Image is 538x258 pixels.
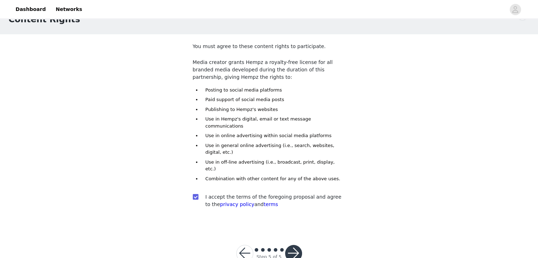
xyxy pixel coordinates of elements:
li: Posting to social media platforms [201,87,346,94]
a: privacy policy [220,201,254,207]
p: Media creator grants Hempz a royalty-free license for all branded media developed during the dura... [193,59,346,81]
p: You must agree to these content rights to participate. [193,43,346,50]
li: Use in online advertising within social media platforms [201,132,346,139]
a: terms [264,201,278,207]
li: Publishing to Hempz's websites [201,106,346,113]
li: Paid support of social media posts [201,96,346,103]
span: I accept the terms of the foregoing proposal and agree to the and [206,194,341,207]
li: Use in general online advertising (i.e., search, websites, digital, etc.) [201,142,346,156]
h1: Content Rights [8,13,80,26]
li: Use in off-line advertising (i.e., broadcast, print, display, etc.) [201,159,346,172]
li: Use in Hempz's digital, email or text message communications [201,116,346,129]
a: Dashboard [11,1,50,17]
div: avatar [512,4,519,15]
a: Networks [51,1,86,17]
li: Combination with other content for any of the above uses. [201,175,346,182]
